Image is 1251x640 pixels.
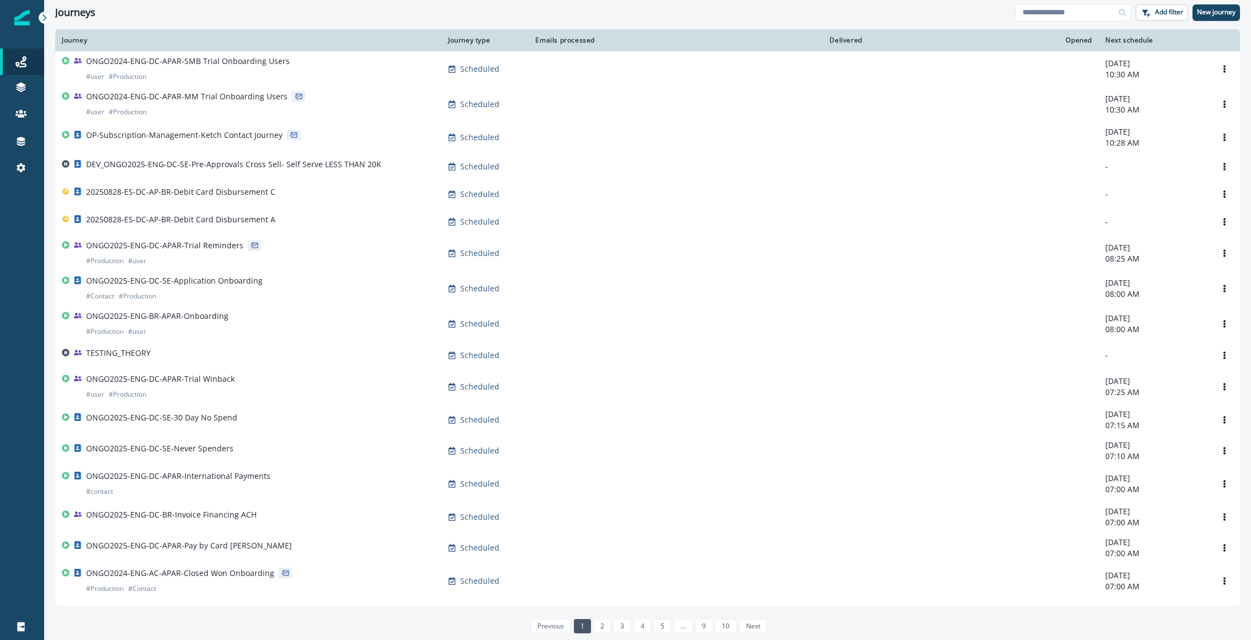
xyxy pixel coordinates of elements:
p: [DATE] [1105,93,1202,104]
a: ONGO2024-ENG-DC-APAR-MM Trial Onboarding Users#user#ProductionScheduled-[DATE]10:30 AMOptions [55,87,1240,122]
p: ONGO2025-ENG-DC-APAR-Trial Reminders [86,240,243,251]
p: 07:00 AM [1105,484,1202,495]
p: 08:00 AM [1105,324,1202,335]
button: Options [1216,412,1233,428]
p: Scheduled [460,248,499,259]
a: ONGO2025-ENG-DC-SE-Never SpendersScheduled-[DATE]07:10 AMOptions [55,435,1240,466]
a: 20250828-ES-DC-AP-BR-Debit Card Disbursement AScheduled--Options [55,208,1240,236]
p: 08:00 AM [1105,289,1202,300]
div: Delivered [608,36,863,45]
a: ONGO2025-ENG-DC-SE-30 Day No SpendScheduled-[DATE]07:15 AMOptions [55,404,1240,435]
a: Jump forward [674,619,692,633]
p: # Production [109,389,146,400]
a: ONGO2025-ENG-DC-APAR-Trial Winback#user#ProductionScheduled-[DATE]07:25 AMOptions [55,369,1240,404]
a: Page 4 [634,619,651,633]
p: 10:30 AM [1105,104,1202,115]
a: Next page [739,619,767,633]
p: Scheduled [460,381,499,392]
p: 07:25 AM [1105,387,1202,398]
p: # user [86,389,104,400]
p: Add filter [1155,8,1183,16]
p: DEV_ONGO2025-ENG-DC-SE-Pre-Approvals Cross Sell- Self Serve LESS THAN 20K [86,159,381,170]
button: Options [1216,378,1233,395]
p: [DATE] [1105,278,1202,289]
p: # user [86,71,104,82]
button: Options [1216,96,1233,113]
button: New journey [1193,4,1240,21]
a: Page 9 [695,619,712,633]
a: ONGO2025-ENG-DC-SE-Application Onboarding#Contact#ProductionScheduled-[DATE]08:00 AMOptions [55,271,1240,306]
button: Options [1216,573,1233,589]
p: ONGO2025-ENG-DC-BR-Invoice Financing ACH [86,509,257,520]
p: Scheduled [460,478,499,489]
p: 07:00 AM [1105,548,1202,559]
div: Journey [62,36,435,45]
p: Scheduled [460,542,499,553]
p: ONGO2025-ENG-DC-SE-30 Day No Spend [86,412,237,423]
p: Scheduled [460,511,499,522]
p: 07:00 AM [1105,517,1202,528]
p: # Production [86,255,124,266]
p: ONGO2025-ENG-DC-APAR-Trial Winback [86,374,235,385]
p: ONGO2025-ENG-DC-APAR-Pay by Card [PERSON_NAME] [86,540,292,551]
a: DEV_ONGO2025-ENG-DC-SE-Pre-Approvals Cross Sell- Self Serve LESS THAN 20KScheduled--Options [55,153,1240,180]
p: [DATE] [1105,570,1202,581]
p: [DATE] [1105,409,1202,420]
a: ONGO2025-ENG-DC-APAR-International Payments#contactScheduled-[DATE]07:00 AMOptions [55,466,1240,502]
a: Page 5 [654,619,671,633]
p: ONGO2025-ENG-DC-SE-Never Spenders [86,443,233,454]
a: ONGO2025-ENG-DC-BR-Invoice Financing ACHScheduled-[DATE]07:00 AMOptions [55,502,1240,532]
a: 20250828-ES-DC-AP-BR-Debit Card Disbursement CScheduled--Options [55,180,1240,208]
p: Scheduled [460,350,499,361]
p: [DATE] [1105,603,1202,614]
div: Emails processed [531,36,595,45]
p: # Production [86,326,124,337]
p: ONGO2025-ENG-DC-APAR-International Payments [86,471,270,482]
a: Page 10 [715,619,736,633]
p: Scheduled [460,99,499,110]
p: # Production [119,291,156,302]
a: Page 1 is your current page [574,619,591,633]
button: Options [1216,129,1233,146]
p: [DATE] [1105,537,1202,548]
p: Scheduled [460,132,499,143]
button: Options [1216,509,1233,525]
button: Options [1216,158,1233,175]
button: Options [1216,214,1233,230]
p: TESTING_THEORY [86,348,151,359]
p: 07:00 AM [1105,581,1202,592]
p: 10:28 AM [1105,137,1202,148]
p: OP-Subscription-Management-Ketch Contact Journey [86,130,283,141]
button: Add filter [1136,4,1188,21]
p: 08:25 AM [1105,253,1202,264]
p: - [1105,350,1202,361]
p: 07:15 AM [1105,420,1202,431]
p: Scheduled [460,445,499,456]
p: # Production [86,583,124,594]
p: [DATE] [1105,58,1202,69]
p: Scheduled [460,283,499,294]
p: # user [86,106,104,118]
p: ONGO2024-ENG-DC-APAR-MM Trial Onboarding Users [86,91,288,102]
p: # user [128,326,146,337]
p: ONGO2025-ENG-BR-APAR-Onboarding [86,311,228,322]
p: - [1105,161,1202,172]
p: 20250828-ES-DC-AP-BR-Debit Card Disbursement A [86,214,275,225]
p: [DATE] [1105,473,1202,484]
button: Options [1216,316,1233,332]
p: ONGO2024-ENG-AC-APAR-Closed Won Onboarding [86,568,274,579]
div: Journey type [448,36,518,45]
p: # Contact [128,583,156,594]
button: Options [1216,245,1233,262]
p: # contact [86,486,113,497]
p: # user [128,255,146,266]
div: Opened [876,36,1092,45]
a: ONGO2024-ENG-AC-APAR-Closed Won Onboarding#Production#ContactScheduled-[DATE]07:00 AMOptions [55,563,1240,599]
p: Scheduled [460,318,499,329]
a: ONGO2025-ENG-DC-APAR-Pay by Card [PERSON_NAME]Scheduled-[DATE]07:00 AMOptions [55,532,1240,563]
button: Options [1216,61,1233,77]
p: # Contact [86,291,114,302]
p: Scheduled [460,189,499,200]
p: ONGO2024-ENG-DC-APAR-SMB Trial Onboarding Users [86,56,290,67]
div: Next schedule [1105,36,1202,45]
